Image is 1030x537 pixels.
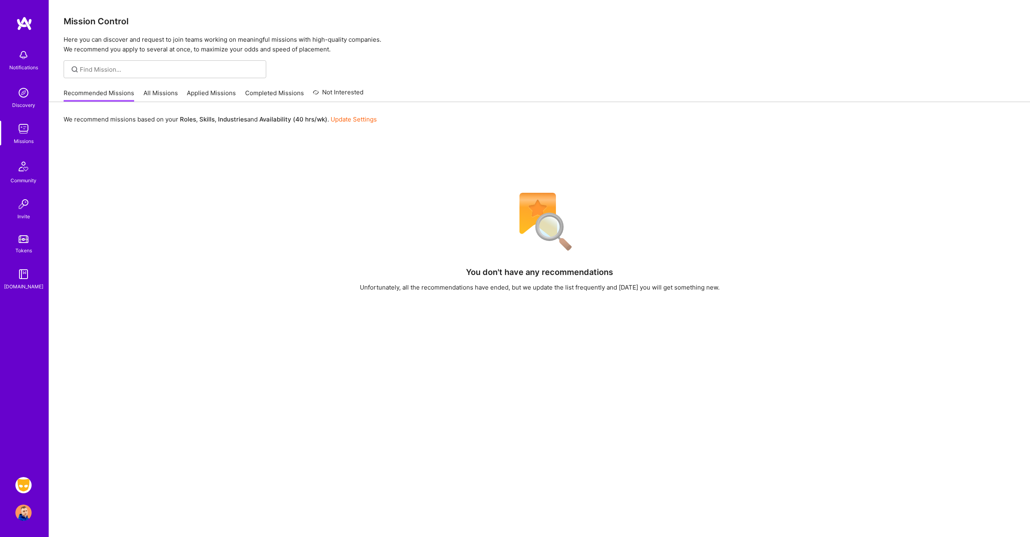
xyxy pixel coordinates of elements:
[15,121,32,137] img: teamwork
[360,283,720,292] div: Unfortunately, all the recommendations have ended, but we update the list frequently and [DATE] y...
[9,63,38,72] div: Notifications
[80,65,260,74] input: Find Mission...
[16,16,32,31] img: logo
[15,47,32,63] img: bell
[199,115,215,123] b: Skills
[70,65,79,74] i: icon SearchGrey
[505,188,574,256] img: No Results
[13,477,34,493] a: Grindr: Design
[64,89,134,102] a: Recommended Missions
[187,89,236,102] a: Applied Missions
[13,505,34,521] a: User Avatar
[11,176,36,185] div: Community
[64,115,377,124] p: We recommend missions based on your , , and .
[17,212,30,221] div: Invite
[14,157,33,176] img: Community
[245,89,304,102] a: Completed Missions
[15,85,32,101] img: discovery
[15,505,32,521] img: User Avatar
[15,246,32,255] div: Tokens
[15,477,32,493] img: Grindr: Design
[15,196,32,212] img: Invite
[4,282,43,291] div: [DOMAIN_NAME]
[218,115,247,123] b: Industries
[259,115,327,123] b: Availability (40 hrs/wk)
[313,87,363,102] a: Not Interested
[19,235,28,243] img: tokens
[143,89,178,102] a: All Missions
[64,16,1015,26] h3: Mission Control
[15,266,32,282] img: guide book
[64,35,1015,54] p: Here you can discover and request to join teams working on meaningful missions with high-quality ...
[14,137,34,145] div: Missions
[331,115,377,123] a: Update Settings
[12,101,35,109] div: Discovery
[180,115,196,123] b: Roles
[466,267,613,277] h4: You don't have any recommendations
